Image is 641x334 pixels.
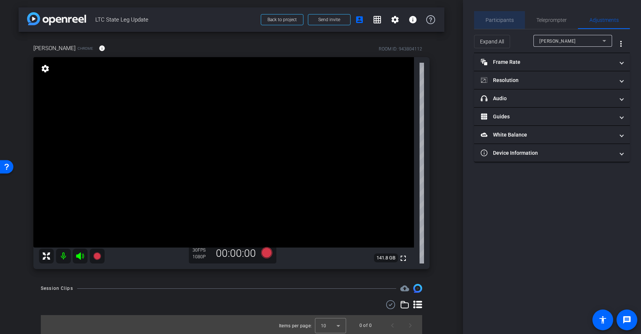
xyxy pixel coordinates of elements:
mat-icon: more_vert [617,39,625,48]
mat-expansion-panel-header: Guides [474,108,630,125]
button: More Options for Adjustments Panel [612,35,630,53]
span: 141.8 GB [374,253,398,262]
mat-expansion-panel-header: White Balance [474,126,630,144]
span: Send invite [318,17,340,23]
mat-icon: settings [391,15,400,24]
mat-panel-title: Device Information [481,149,614,157]
div: 1080P [193,254,211,260]
div: Session Clips [41,285,73,292]
mat-panel-title: Audio [481,95,614,102]
div: 30 [193,247,211,253]
div: 0 of 0 [359,322,372,329]
img: Session clips [413,284,422,293]
mat-icon: message [622,315,631,324]
mat-expansion-panel-header: Device Information [474,144,630,162]
div: Items per page: [279,322,312,330]
button: Expand All [474,35,510,48]
span: Expand All [480,35,504,49]
span: Back to project [267,17,297,22]
mat-icon: cloud_upload [400,284,409,293]
mat-icon: fullscreen [399,254,408,263]
div: ROOM ID: 943804112 [379,46,422,52]
mat-panel-title: Resolution [481,76,614,84]
mat-icon: account_box [355,15,364,24]
span: Destinations for your clips [400,284,409,293]
mat-panel-title: Frame Rate [481,58,614,66]
img: app-logo [27,12,86,25]
mat-icon: info [408,15,417,24]
mat-icon: grid_on [373,15,382,24]
span: Adjustments [589,17,619,23]
span: Chrome [78,46,93,51]
span: LTC State Leg Update [95,12,256,27]
mat-expansion-panel-header: Audio [474,89,630,107]
span: FPS [198,248,206,253]
mat-icon: info [99,45,105,52]
button: Back to project [261,14,303,25]
mat-icon: accessibility [598,315,607,324]
button: Send invite [308,14,351,25]
mat-expansion-panel-header: Resolution [474,71,630,89]
mat-panel-title: White Balance [481,131,614,139]
mat-expansion-panel-header: Frame Rate [474,53,630,71]
mat-icon: settings [40,64,50,73]
div: 00:00:00 [211,247,261,260]
span: Teleprompter [536,17,567,23]
span: [PERSON_NAME] [33,44,76,52]
span: [PERSON_NAME] [539,39,576,44]
span: Participants [486,17,514,23]
mat-panel-title: Guides [481,113,614,121]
